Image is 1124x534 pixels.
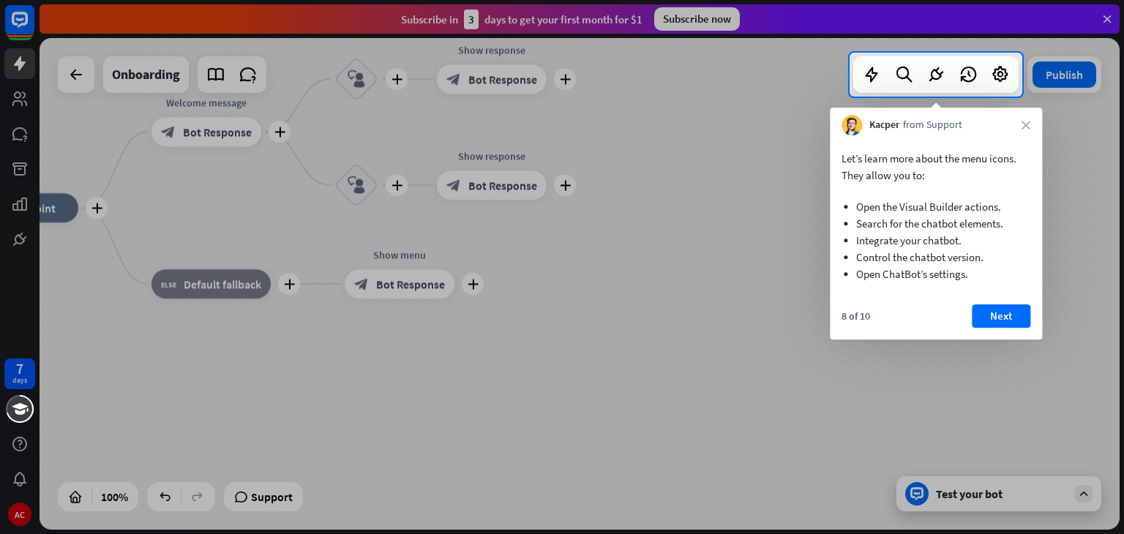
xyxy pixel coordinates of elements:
div: 8 of 10 [842,309,870,323]
li: Search for the chatbot elements. [856,215,1016,232]
span: from Support [903,118,962,132]
li: Integrate your chatbot. [856,232,1016,249]
li: Open the Visual Builder actions. [856,198,1016,215]
button: Next [972,304,1030,328]
p: Let’s learn more about the menu icons. They allow you to: [842,150,1030,184]
li: Control the chatbot version. [856,249,1016,266]
i: close [1022,121,1030,129]
button: Open LiveChat chat widget [12,6,56,50]
span: Kacper [869,118,899,132]
li: Open ChatBot’s settings. [856,266,1016,282]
